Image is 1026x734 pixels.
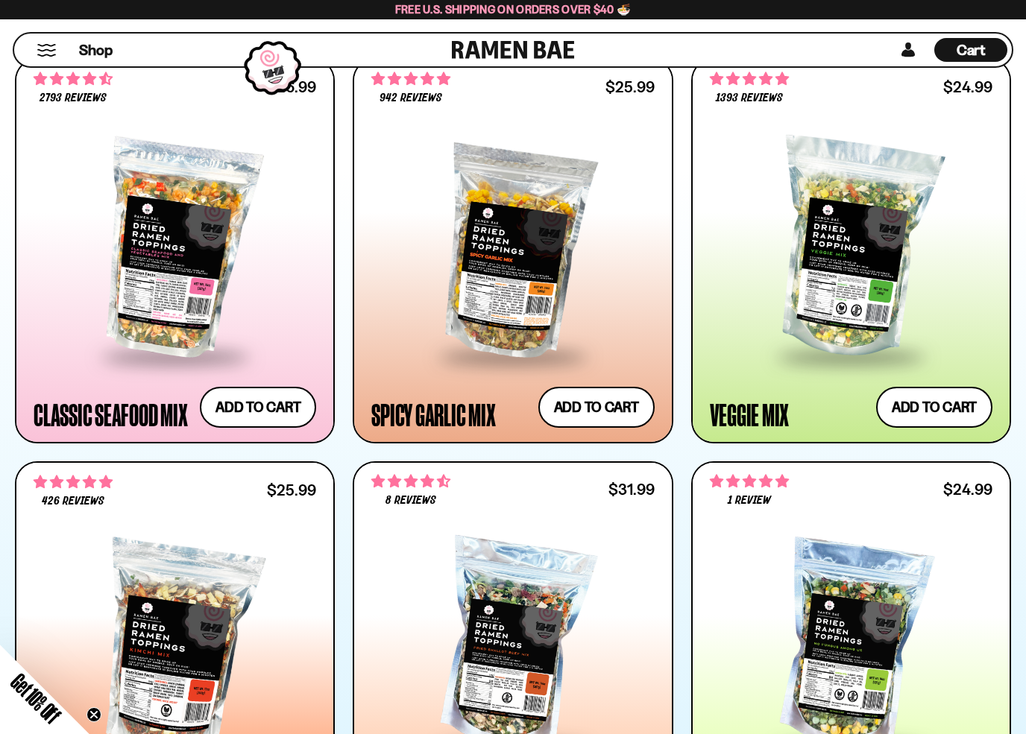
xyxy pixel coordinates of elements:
a: 4.76 stars 1393 reviews $24.99 Veggie Mix Add to cart [691,58,1011,443]
span: 1 review [728,495,771,507]
span: 942 reviews [380,92,442,104]
span: Cart [957,41,986,59]
span: 4.76 stars [34,472,113,492]
div: $25.99 [267,483,316,497]
a: Cart [934,34,1007,66]
a: Shop [79,38,113,62]
button: Mobile Menu Trigger [37,44,57,57]
button: Add to cart [200,387,316,428]
div: $31.99 [608,482,655,496]
div: $24.99 [943,482,992,496]
div: $26.99 [267,80,316,94]
div: $25.99 [605,80,655,94]
span: 1393 reviews [716,92,783,104]
button: Add to cart [876,387,992,428]
button: Close teaser [86,707,101,722]
span: Get 10% Off [7,669,65,727]
div: Spicy Garlic Mix [371,401,495,428]
span: Free U.S. Shipping on Orders over $40 🍜 [395,2,632,16]
div: $24.99 [943,80,992,94]
div: Veggie Mix [710,401,790,428]
span: 2793 reviews [40,92,107,104]
span: 8 reviews [385,495,436,507]
span: 5.00 stars [710,472,789,491]
button: Add to cart [538,387,655,428]
a: 4.75 stars 942 reviews $25.99 Spicy Garlic Mix Add to cart [353,58,673,443]
a: 4.68 stars 2793 reviews $26.99 Classic Seafood Mix Add to cart [15,58,335,443]
span: 4.62 stars [371,472,450,491]
span: 426 reviews [42,496,104,507]
span: Shop [79,40,113,60]
div: Classic Seafood Mix [34,401,187,428]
